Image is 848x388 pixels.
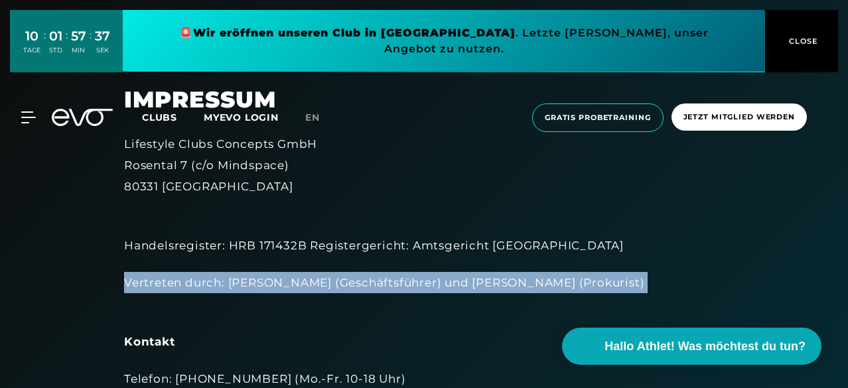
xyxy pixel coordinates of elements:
div: Lifestyle Clubs Concepts GmbH Rosental 7 (c/o Mindspace) 80331 [GEOGRAPHIC_DATA] [124,133,724,198]
button: Hallo Athlet! Was möchtest du tun? [562,328,821,365]
div: 01 [49,27,62,46]
div: 37 [95,27,110,46]
div: TAGE [23,46,40,55]
div: Handelsregister: HRB 171432B Registergericht: Amtsgericht [GEOGRAPHIC_DATA] [124,214,724,257]
span: CLOSE [786,35,818,47]
div: : [66,28,68,63]
span: Clubs [142,111,177,123]
div: STD [49,46,62,55]
div: : [44,28,46,63]
a: en [305,110,336,125]
a: Clubs [142,111,204,123]
div: SEK [95,46,110,55]
a: Gratis Probetraining [528,103,668,132]
span: Hallo Athlet! Was möchtest du tun? [604,338,806,356]
button: CLOSE [765,10,838,72]
div: MIN [71,46,86,55]
div: Vertreten durch: [PERSON_NAME] (Geschäftsführer) und [PERSON_NAME] (Prokurist) [124,272,724,315]
span: Gratis Probetraining [545,112,651,123]
a: Jetzt Mitglied werden [668,103,811,132]
div: : [90,28,92,63]
div: 10 [23,27,40,46]
div: 57 [71,27,86,46]
span: en [305,111,320,123]
span: Jetzt Mitglied werden [683,111,795,123]
strong: Kontakt [124,335,175,348]
a: MYEVO LOGIN [204,111,279,123]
